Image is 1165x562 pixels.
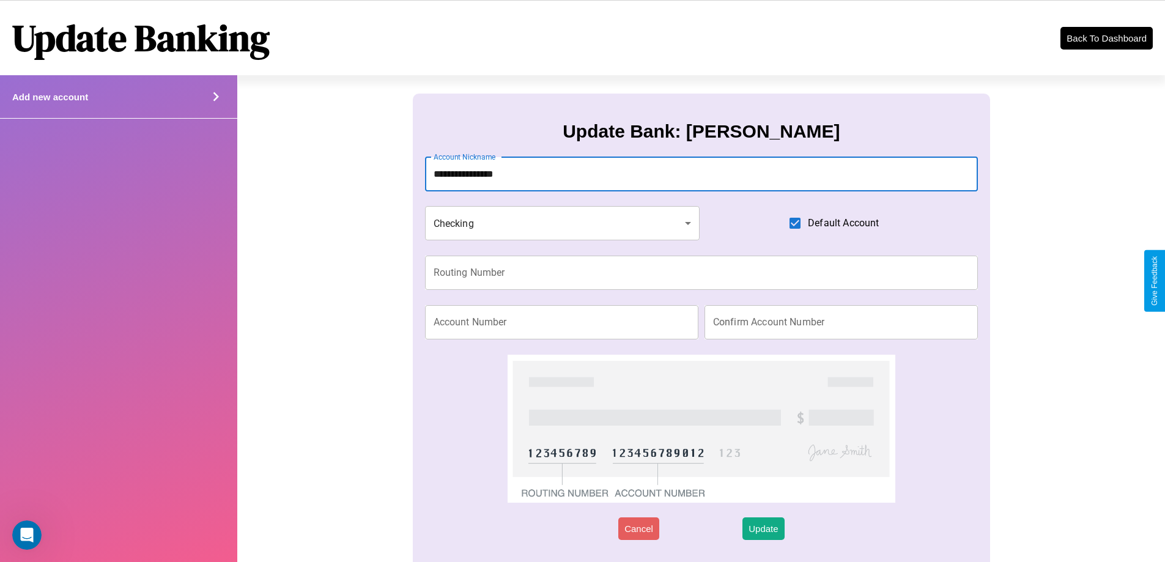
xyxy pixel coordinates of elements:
h4: Add new account [12,92,88,102]
iframe: Intercom live chat [12,520,42,550]
div: Give Feedback [1150,256,1159,306]
div: Checking [425,206,700,240]
span: Default Account [808,216,879,231]
button: Update [742,517,784,540]
img: check [508,355,895,503]
button: Back To Dashboard [1060,27,1153,50]
label: Account Nickname [434,152,496,162]
h3: Update Bank: [PERSON_NAME] [563,121,840,142]
button: Cancel [618,517,659,540]
h1: Update Banking [12,13,270,63]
